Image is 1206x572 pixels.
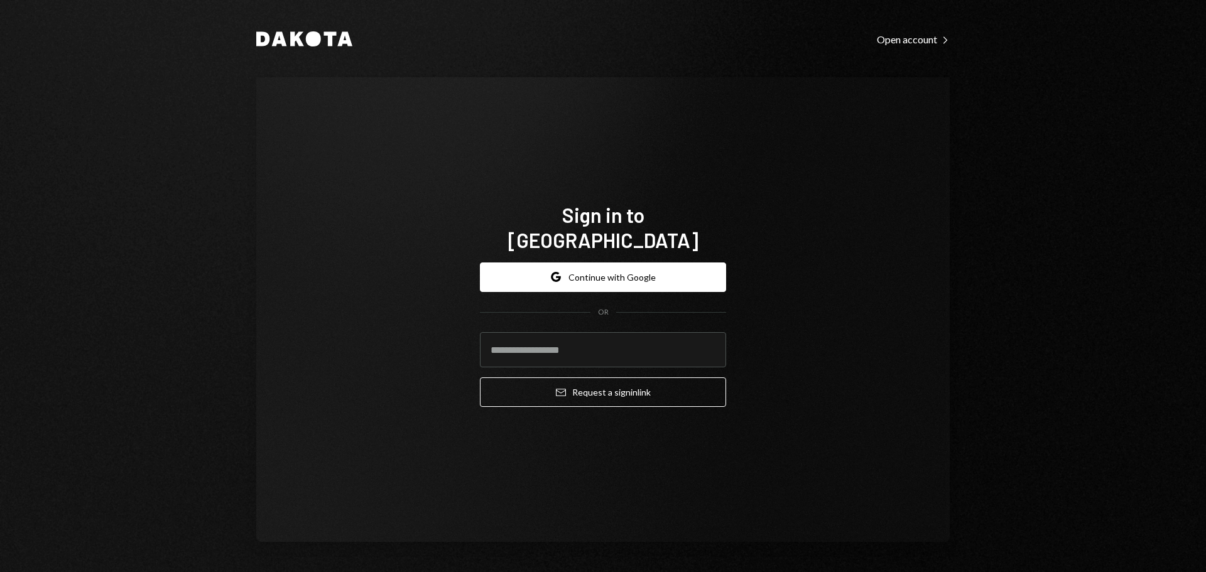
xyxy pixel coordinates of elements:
div: OR [598,307,609,318]
button: Continue with Google [480,262,726,292]
a: Open account [877,32,950,46]
h1: Sign in to [GEOGRAPHIC_DATA] [480,202,726,252]
button: Request a signinlink [480,377,726,407]
div: Open account [877,33,950,46]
